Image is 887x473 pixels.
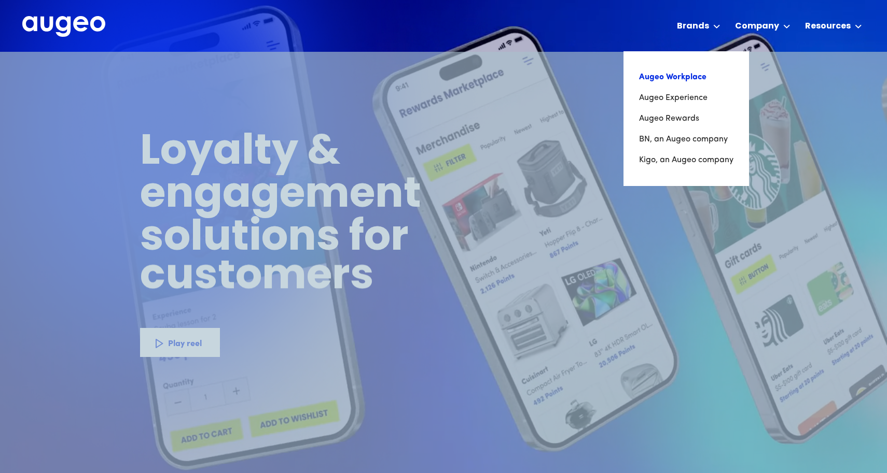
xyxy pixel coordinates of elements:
a: Augeo Workplace [639,67,733,88]
a: home [22,16,105,38]
nav: Brands [623,51,749,186]
a: Kigo, an Augeo company [639,150,733,170]
div: Resources [805,20,851,33]
img: Augeo's full logo in white. [22,16,105,37]
a: Augeo Rewards [639,108,733,129]
div: Brands [677,20,709,33]
div: Company [735,20,779,33]
a: Augeo Experience [639,88,733,108]
a: BN, an Augeo company [639,129,733,150]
